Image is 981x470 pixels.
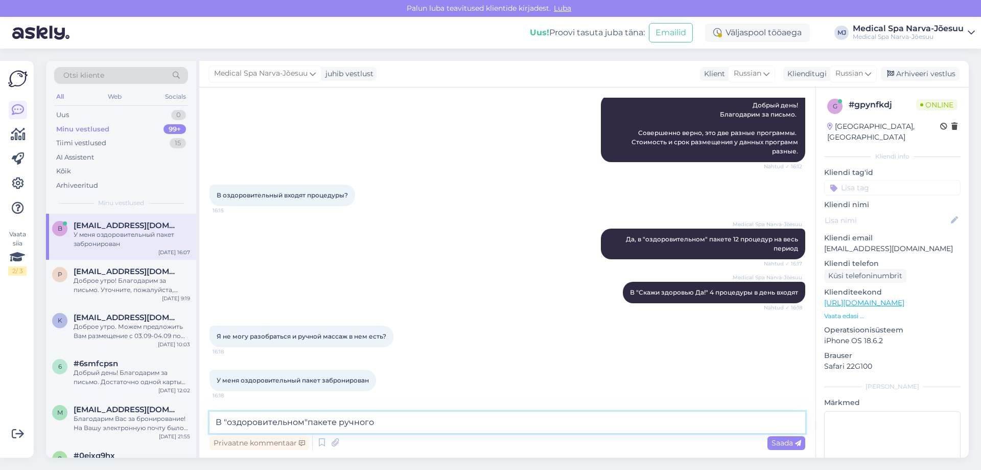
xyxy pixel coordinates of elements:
div: Web [106,90,124,103]
button: Emailid [649,23,693,42]
div: [DATE] 10:03 [158,341,190,348]
div: Proovi tasuta juba täna: [530,27,645,39]
div: Väljaspool tööaega [705,24,810,42]
p: Safari 22G100 [824,361,961,372]
div: У меня оздоровительный пакет забронирован [74,230,190,249]
div: [DATE] 21:55 [159,433,190,440]
span: #6smfcpsn [74,359,118,368]
span: В оздоровительный входят процедуры? [217,191,348,199]
div: MJ [834,26,849,40]
span: Medical Spa Narva-Jõesuu [214,68,308,79]
span: Otsi kliente [63,70,104,81]
span: p [58,271,62,278]
div: Klient [700,69,725,79]
div: Klienditugi [783,69,827,79]
span: b [58,225,62,232]
div: Uus [56,110,69,120]
span: 16:18 [213,392,251,399]
span: Я не могу разобраться и ручной массаж в нем есть? [217,332,386,340]
div: Kliendi info [824,152,961,161]
span: В "Скажи здоровью Да!" 4 процедуры в день входят [630,288,798,296]
p: Klienditeekond [824,287,961,298]
span: 0 [58,455,62,462]
div: [DATE] 16:07 [158,249,190,256]
span: #0eixq9hx [74,451,115,460]
div: 0 [171,110,186,120]
div: Privaatne kommentaar [209,436,309,450]
div: Доброе утро. Можем предложить Вам размещение с 03.09-04.09 по пакету: 1.мини-пакет "Здоровье" -ст... [74,322,190,341]
span: brigitta5@list.ru [74,221,180,230]
div: [GEOGRAPHIC_DATA], [GEOGRAPHIC_DATA] [827,121,940,143]
p: [EMAIL_ADDRESS][DOMAIN_NAME] [824,243,961,254]
span: У меня оздоровительный пакет забронирован [217,376,369,384]
div: Socials [163,90,188,103]
input: Lisa nimi [825,215,949,226]
div: Благодарим Вас за бронирование! На Вашу электронную почту было отправлено подтверждение бронирова... [74,414,190,433]
span: Saada [772,438,801,447]
span: kannuka25@gmail.com [74,313,180,322]
span: Nähtud ✓ 16:17 [764,260,802,267]
input: Lisa tag [824,180,961,195]
p: Kliendi email [824,233,961,243]
div: [PERSON_NAME] [824,382,961,391]
div: Minu vestlused [56,124,109,135]
textarea: В "оздоровительном"пакете ручного [209,412,805,433]
span: planeta37@mail.ru [74,267,180,276]
div: [DATE] 9:19 [162,295,190,302]
div: Kõik [56,166,71,176]
div: # gpynfkdj [849,99,916,111]
span: Russian [734,68,761,79]
p: Märkmed [824,397,961,408]
div: Arhiveeritud [56,181,98,191]
span: Luba [551,4,574,13]
p: Brauser [824,350,961,361]
div: Medical Spa Narva-Jõesuu [853,25,964,33]
span: 16:18 [213,348,251,355]
div: Medical Spa Narva-Jõesuu [853,33,964,41]
span: Nähtud ✓ 16:12 [764,163,802,170]
span: 16:15 [213,207,251,214]
span: marina.001@mail.ru [74,405,180,414]
div: Küsi telefoninumbrit [824,269,906,283]
span: Nähtud ✓ 16:18 [764,304,802,311]
span: Medical Spa Narva-Jõesuu [733,274,802,281]
div: 99+ [163,124,186,135]
p: iPhone OS 18.6.2 [824,335,961,346]
div: All [54,90,66,103]
div: [DATE] 12:02 [158,387,190,394]
span: Russian [835,68,863,79]
span: Да, в "оздоровительном" пакете 12 процедур на весь период [626,235,800,252]
span: Online [916,99,957,110]
span: 6 [58,363,62,370]
p: Kliendi tag'id [824,167,961,178]
a: Medical Spa Narva-JõesuuMedical Spa Narva-Jõesuu [853,25,975,41]
p: Vaata edasi ... [824,311,961,321]
p: Kliendi telefon [824,258,961,269]
img: Askly Logo [8,69,28,88]
div: Arhiveeri vestlus [881,67,960,81]
span: Medical Spa Narva-Jõesuu [733,220,802,228]
div: AI Assistent [56,152,94,163]
div: 15 [170,138,186,148]
div: Vaata siia [8,230,27,276]
p: Kliendi nimi [824,199,961,210]
span: Minu vestlused [98,198,144,208]
div: 2 / 3 [8,266,27,276]
div: Tiimi vestlused [56,138,106,148]
div: Доброе утро! Благодарим за письмо. Уточните, пожалуйста, желаемые даты размещения, а также по как... [74,276,190,295]
a: [URL][DOMAIN_NAME] [824,298,904,307]
span: k [58,317,62,324]
div: juhib vestlust [321,69,373,79]
p: Operatsioonisüsteem [824,325,961,335]
span: g [833,102,837,110]
b: Uus! [530,28,549,37]
span: m [57,409,63,416]
div: Добрый день! Благодарим за письмо. Достаточно одной карты клиента. Хорошего дня! [74,368,190,387]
